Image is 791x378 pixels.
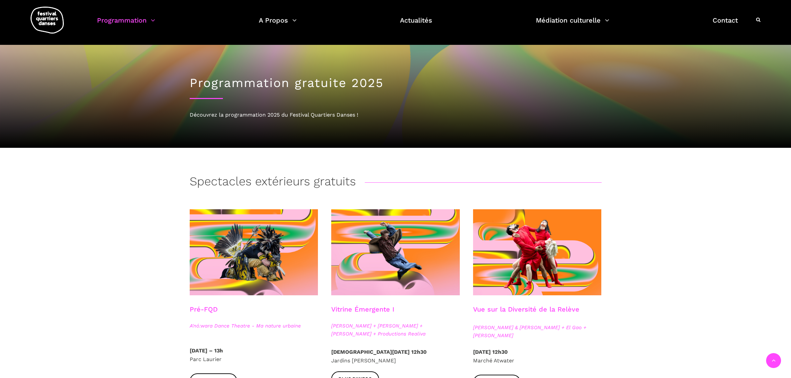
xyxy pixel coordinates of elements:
a: Médiation culturelle [536,15,609,34]
p: Marché Atwater [473,348,602,365]
h3: Pré-FQD [190,305,218,322]
p: Jardins [PERSON_NAME] [331,348,460,365]
strong: [DATE] 12h30 [473,349,508,355]
strong: [DEMOGRAPHIC_DATA][DATE] 12h30 [331,349,427,355]
span: [PERSON_NAME] & [PERSON_NAME] + El Gao + [PERSON_NAME] [473,324,602,339]
a: A Propos [259,15,297,34]
span: A'nó:wara Dance Theatre - Ma nature urbaine [190,322,318,330]
img: logo-fqd-med [31,7,64,34]
div: Découvrez la programmation 2025 du Festival Quartiers Danses ! [190,111,602,119]
h3: Vitrine Émergente I [331,305,394,322]
strong: [DATE] – 13h [190,347,223,354]
span: [PERSON_NAME] + [PERSON_NAME] + [PERSON_NAME] + Productions Realiva [331,322,460,338]
p: Parc Laurier [190,346,318,363]
h3: Vue sur la Diversité de la Relève [473,305,579,322]
a: Programmation [97,15,155,34]
h1: Programmation gratuite 2025 [190,76,602,90]
a: Actualités [400,15,432,34]
h3: Spectacles extérieurs gratuits [190,174,356,191]
a: Contact [713,15,738,34]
